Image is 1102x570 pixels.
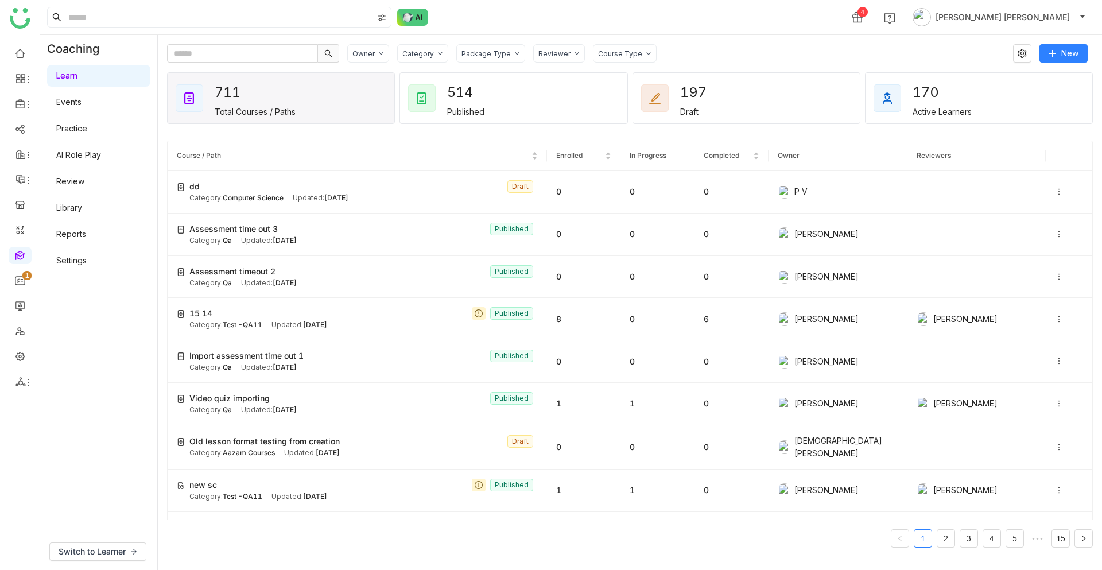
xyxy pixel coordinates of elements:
div: Category: [189,405,232,416]
span: Switch to Learner [59,545,126,558]
span: [DATE] [273,363,297,371]
td: 0 [620,256,694,298]
div: Updated: [293,193,348,204]
img: 684a9b22de261c4b36a3d00f [917,483,930,497]
img: create-new-course.svg [177,268,185,276]
div: Category: [189,362,232,373]
img: 684a9b22de261c4b36a3d00f [778,483,791,497]
nz-tag: Draft [507,435,533,448]
span: [DATE] [273,278,297,287]
div: 170 [913,80,954,104]
span: Video quiz importing [189,392,270,405]
span: ••• [1029,529,1047,548]
div: Category: [189,320,262,331]
td: 0 [694,383,769,425]
span: New [1061,47,1078,60]
span: 15 14 [189,307,212,320]
span: Enrolled [556,151,583,160]
img: create-new-course.svg [177,352,185,360]
td: 0 [620,340,694,383]
span: [DATE] [316,448,340,457]
span: Test -QA11 [223,492,262,501]
span: Reviewers [917,151,951,160]
button: New [1039,44,1088,63]
a: Reports [56,229,86,239]
nz-tag: Published [490,479,533,491]
nz-badge-sup: 1 [22,271,32,280]
div: Updated: [241,362,297,373]
div: [PERSON_NAME] [778,312,898,326]
span: [DATE] [303,492,327,501]
span: Old lesson format testing from creation [189,435,340,448]
td: 0 [620,171,694,214]
div: Active Learners [913,107,972,117]
td: 0 [620,425,694,470]
span: Aazam Courses [223,448,275,457]
div: Course Type [598,49,642,58]
div: [PERSON_NAME] [778,355,898,369]
img: create-new-course.svg [177,395,185,403]
div: Updated: [271,320,327,331]
img: active_learners.svg [880,91,894,105]
div: Updated: [284,448,340,459]
p: 1 [25,270,29,281]
td: 0 [547,425,621,470]
div: Updated: [241,278,297,289]
td: 1 [547,470,621,512]
div: Updated: [271,491,327,502]
img: search-type.svg [377,13,386,22]
a: Events [56,97,82,107]
a: Library [56,203,82,212]
td: 0 [694,470,769,512]
span: Import assessment time out 1 [189,350,304,362]
span: Assessment time out 3 [189,223,278,235]
span: Qa [223,405,232,414]
td: 0 [620,214,694,256]
button: Next Page [1074,529,1093,548]
button: Switch to Learner [49,542,146,561]
div: Package Type [461,49,511,58]
li: 2 [937,529,955,548]
td: 0 [694,256,769,298]
span: Test -QA11 [223,320,262,329]
span: [DATE] [273,236,297,245]
div: [PERSON_NAME] [778,397,898,410]
div: Total Courses / Paths [215,107,296,117]
td: 0 [694,340,769,383]
div: P V [778,185,898,199]
img: create-new-course.svg [177,226,185,234]
div: Owner [352,49,375,58]
a: 1 [914,530,932,547]
div: Category: [189,448,275,459]
nz-tag: Published [490,307,533,320]
span: [DATE] [324,193,348,202]
span: new sc [189,479,217,491]
nz-tag: Draft [507,180,533,193]
td: 8 [547,298,621,340]
td: 1 [620,470,694,512]
div: Category [402,49,434,58]
li: Next 5 Pages [1029,529,1047,548]
nz-tag: Published [490,350,533,362]
div: Category: [189,491,262,502]
div: [PERSON_NAME] [778,270,898,284]
img: create-new-course.svg [177,310,185,318]
td: 1 [547,512,621,555]
div: [PERSON_NAME] [917,397,1037,410]
td: 1 [547,383,621,425]
td: 0 [547,171,621,214]
img: help.svg [884,13,895,24]
span: Assessment timeout 2 [189,265,275,278]
div: Updated: [241,405,297,416]
img: logo [10,8,30,29]
img: create-new-course.svg [177,183,185,191]
div: 197 [680,80,721,104]
img: ask-buddy-normal.svg [397,9,428,26]
div: Updated: [241,235,297,246]
img: total_courses.svg [183,91,196,105]
img: create-new-course.svg [177,438,185,446]
nz-tag: Published [490,265,533,278]
img: 684a9aedde261c4b36a3ced9 [917,397,930,410]
div: [PERSON_NAME] [778,483,898,497]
